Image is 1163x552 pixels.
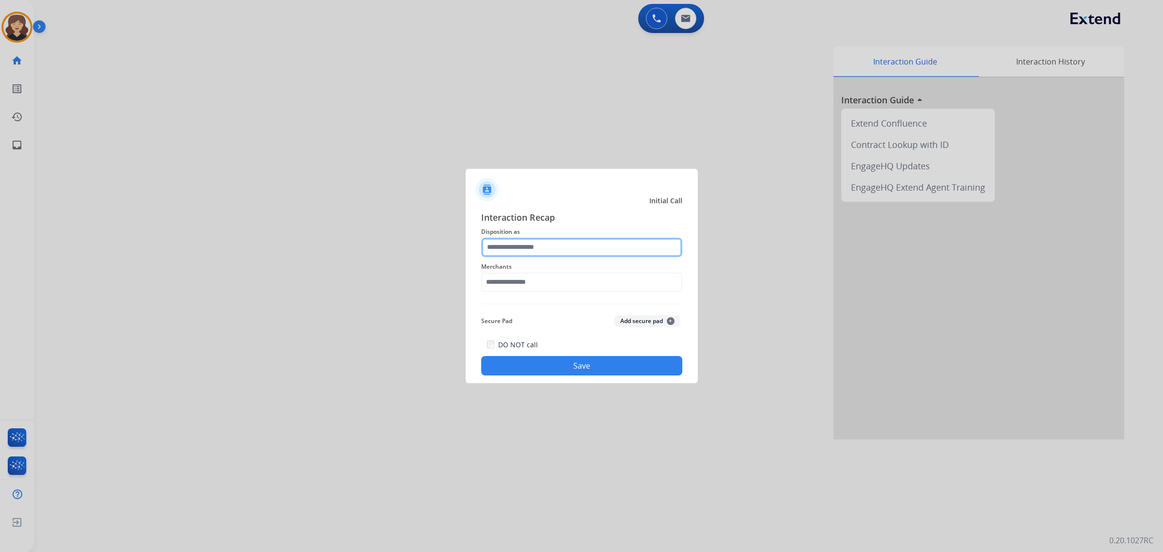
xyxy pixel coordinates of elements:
[481,261,682,273] span: Merchants
[475,178,499,201] img: contactIcon
[649,196,682,206] span: Initial Call
[498,340,538,350] label: DO NOT call
[1109,535,1153,546] p: 0.20.1027RC
[614,315,680,327] button: Add secure pad+
[481,226,682,238] span: Disposition as
[667,317,675,325] span: +
[481,315,512,327] span: Secure Pad
[481,304,682,304] img: contact-recap-line.svg
[481,211,682,226] span: Interaction Recap
[481,356,682,375] button: Save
